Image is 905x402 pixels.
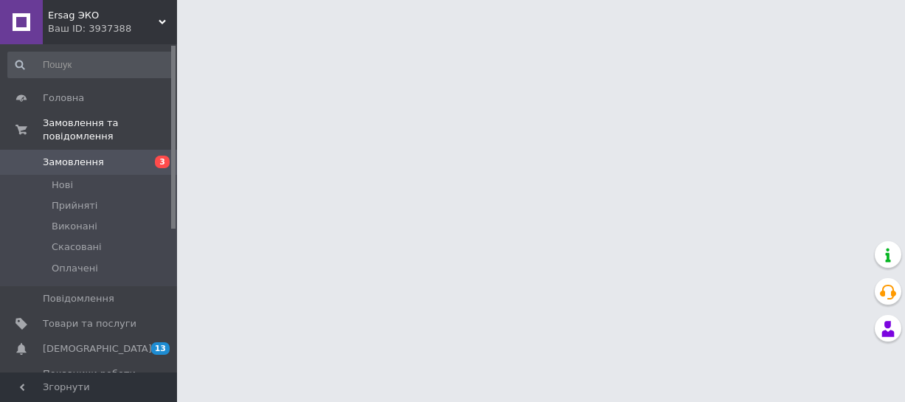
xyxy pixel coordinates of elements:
span: Головна [43,91,84,105]
span: Виконані [52,220,97,233]
span: Оплачені [52,262,98,275]
input: Пошук [7,52,173,78]
span: 3 [155,156,170,168]
span: Ersag ЭКО [48,9,159,22]
span: Скасовані [52,240,102,254]
span: [DEMOGRAPHIC_DATA] [43,342,152,356]
span: Замовлення [43,156,104,169]
span: Товари та послуги [43,317,136,330]
span: 13 [151,342,170,355]
div: Ваш ID: 3937388 [48,22,177,35]
span: Повідомлення [43,292,114,305]
span: Нові [52,179,73,192]
span: Замовлення та повідомлення [43,117,177,143]
span: Прийняті [52,199,97,212]
span: Показники роботи компанії [43,367,136,394]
